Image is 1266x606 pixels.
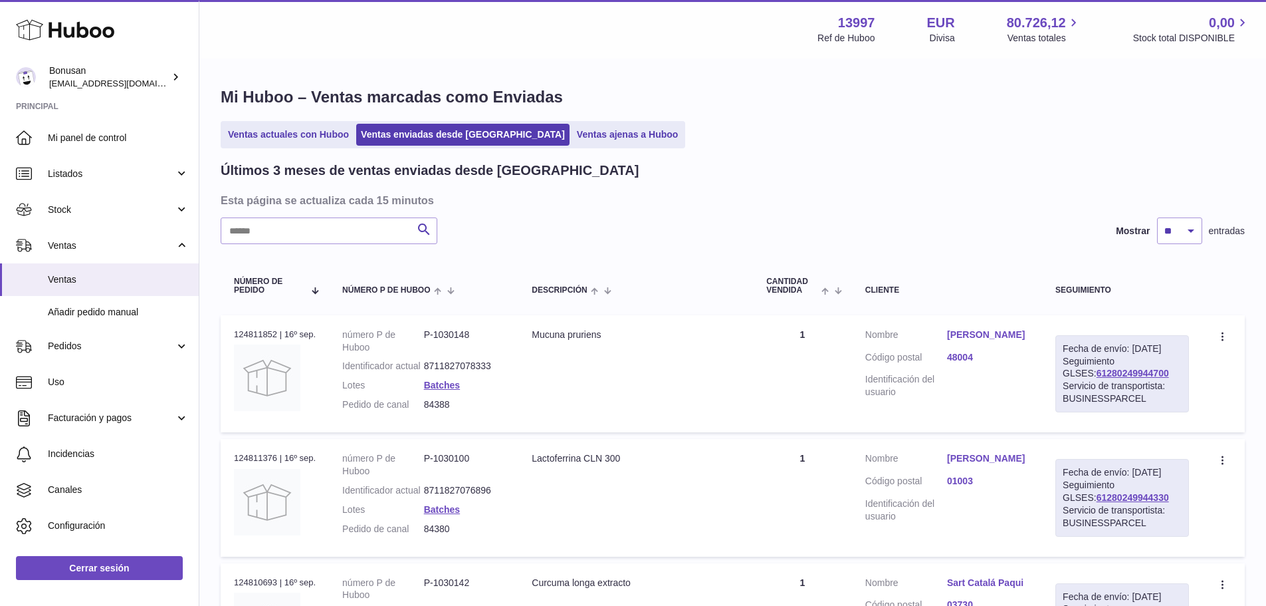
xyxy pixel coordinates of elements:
[1007,14,1081,45] a: 80.726,12 Ventas totales
[1133,32,1250,45] span: Stock total DISPONIBLE
[1063,343,1182,355] div: Fecha de envío: [DATE]
[532,452,740,465] div: Lactoferrina CLN 300
[234,469,300,535] img: no-photo.jpg
[342,329,424,354] dt: número P de Huboo
[424,380,460,390] a: Batches
[234,452,316,464] div: 124811376 | 16º sep.
[424,523,506,535] dd: 84380
[753,315,852,432] td: 1
[223,124,354,146] a: Ventas actuales con Huboo
[424,360,506,373] dd: 8711827078333
[16,67,36,87] img: internalAdmin-13997@internal.huboo.com
[1097,368,1169,379] a: 61280249944700
[342,452,424,478] dt: número P de Huboo
[1209,225,1245,237] span: entradas
[947,475,1029,488] a: 01003
[865,452,947,468] dt: Nombre
[865,577,947,593] dt: Nombre
[572,124,683,146] a: Ventas ajenas a Huboo
[424,484,506,497] dd: 8711827076896
[234,277,304,295] span: Número de pedido
[48,132,189,144] span: Mi panel de control
[1209,14,1235,32] span: 0,00
[49,78,195,88] span: [EMAIL_ADDRESS][DOMAIN_NAME]
[48,520,189,532] span: Configuración
[342,360,424,373] dt: Identificador actual
[817,32,875,45] div: Ref de Huboo
[766,277,817,295] span: Cantidad vendida
[926,14,954,32] strong: EUR
[48,448,189,460] span: Incidencias
[947,577,1029,589] a: Sart Catalá Paqui
[356,124,570,146] a: Ventas enviadas desde [GEOGRAPHIC_DATA]
[947,452,1029,465] a: [PERSON_NAME]
[865,351,947,367] dt: Código postal
[342,286,430,295] span: número P de Huboo
[234,329,316,341] div: 124811852 | 16º sep.
[48,239,175,252] span: Ventas
[865,373,947,398] dt: Identificación del usuario
[342,379,424,392] dt: Lotes
[1116,225,1150,237] label: Mostrar
[947,351,1029,364] a: 48004
[234,577,316,589] div: 124810693 | 16º sep.
[16,556,183,580] a: Cerrar sesión
[865,329,947,345] dt: Nombre
[865,286,1029,295] div: Cliente
[342,398,424,411] dt: Pedido de canal
[221,86,1245,108] h1: Mi Huboo – Ventas marcadas como Enviadas
[1063,380,1182,405] div: Servicio de transportista: BUSINESSPARCEL
[424,329,506,354] dd: P-1030148
[424,452,506,478] dd: P-1030100
[753,439,852,556] td: 1
[1055,286,1189,295] div: Seguimiento
[532,329,740,341] div: Mucuna pruriens
[1063,504,1182,530] div: Servicio de transportista: BUSINESSPARCEL
[865,498,947,523] dt: Identificación del usuario
[342,577,424,602] dt: número P de Huboo
[865,475,947,491] dt: Código postal
[342,504,424,516] dt: Lotes
[930,32,955,45] div: Divisa
[1097,492,1169,503] a: 61280249944330
[342,523,424,535] dt: Pedido de canal
[424,398,506,411] dd: 84388
[1007,32,1081,45] span: Ventas totales
[48,376,189,388] span: Uso
[48,412,175,424] span: Facturación y pagos
[1063,466,1182,479] div: Fecha de envío: [DATE]
[947,329,1029,341] a: [PERSON_NAME]
[221,162,639,180] h2: Últimos 3 meses de ventas enviadas desde [GEOGRAPHIC_DATA]
[234,345,300,411] img: no-photo.jpg
[1055,459,1189,536] div: Seguimiento GLSES:
[49,65,169,90] div: Bonusan
[221,193,1241,208] h3: Esta página se actualiza cada 15 minutos
[342,484,424,497] dt: Identificador actual
[838,14,875,32] strong: 13997
[48,204,175,216] span: Stock
[1063,591,1182,603] div: Fecha de envío: [DATE]
[532,577,740,589] div: Curcuma longa extracto
[48,168,175,180] span: Listados
[532,286,587,295] span: Descripción
[424,577,506,602] dd: P-1030142
[424,504,460,515] a: Batches
[1133,14,1250,45] a: 0,00 Stock total DISPONIBLE
[48,306,189,319] span: Añadir pedido manual
[1055,335,1189,412] div: Seguimiento GLSES:
[48,340,175,353] span: Pedidos
[1007,14,1066,32] span: 80.726,12
[48,484,189,496] span: Canales
[48,273,189,286] span: Ventas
